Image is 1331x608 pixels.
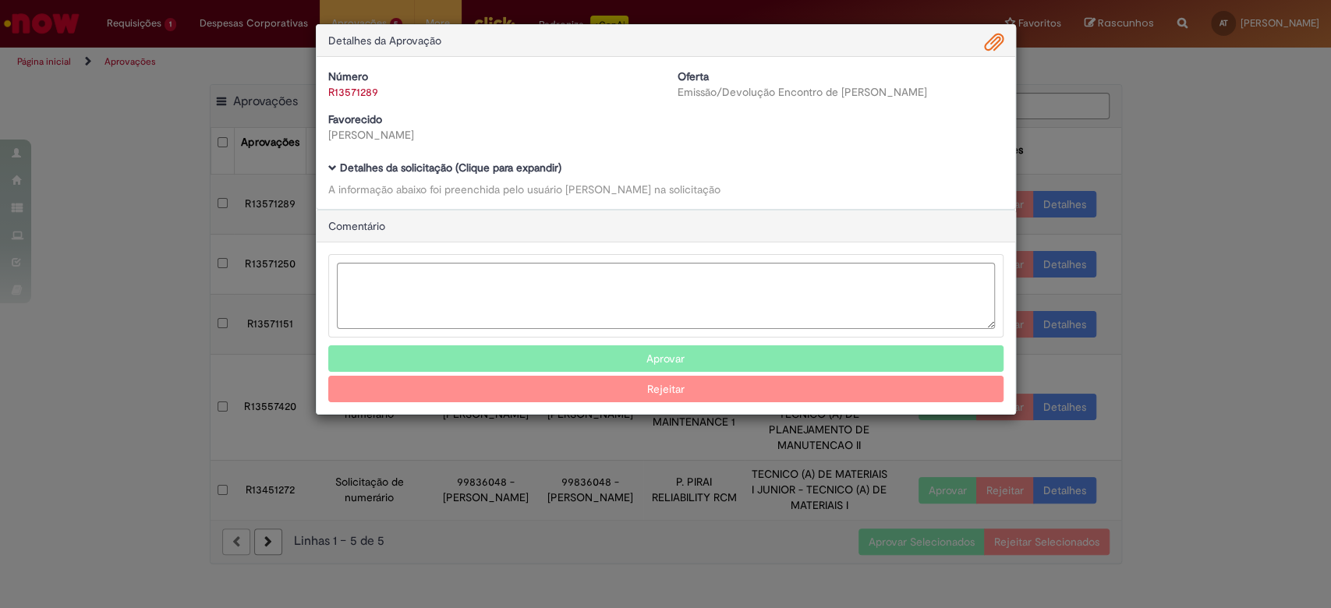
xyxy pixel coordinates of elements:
[328,34,441,48] span: Detalhes da Aprovação
[328,219,385,233] span: Comentário
[328,162,1004,174] h5: Detalhes da solicitação (Clique para expandir)
[328,376,1004,402] button: Rejeitar
[328,182,1004,197] div: A informação abaixo foi preenchida pelo usuário [PERSON_NAME] na solicitação
[328,112,382,126] b: Favorecido
[678,69,709,83] b: Oferta
[328,345,1004,372] button: Aprovar
[328,85,378,99] a: R13571289
[328,127,654,143] div: [PERSON_NAME]
[340,161,561,175] b: Detalhes da solicitação (Clique para expandir)
[328,69,368,83] b: Número
[678,84,1004,100] div: Emissão/Devolução Encontro de [PERSON_NAME]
